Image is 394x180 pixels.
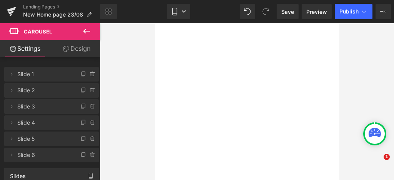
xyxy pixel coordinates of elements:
[10,168,25,179] div: Slides
[100,4,117,19] a: New Library
[23,12,83,18] span: New Home page 23/08
[306,8,327,16] span: Preview
[17,83,70,98] span: Slide 2
[376,4,391,19] button: More
[17,132,70,146] span: Slide 5
[258,4,274,19] button: Redo
[281,8,294,16] span: Save
[368,154,386,172] iframe: Intercom live chat
[17,99,70,114] span: Slide 3
[23,4,100,10] a: Landing Pages
[302,4,332,19] a: Preview
[17,148,70,162] span: Slide 6
[335,4,372,19] button: Publish
[339,8,359,15] span: Publish
[17,115,70,130] span: Slide 4
[384,154,390,160] span: 1
[17,67,70,82] span: Slide 1
[240,4,255,19] button: Undo
[52,40,102,57] a: Design
[24,28,52,35] span: Carousel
